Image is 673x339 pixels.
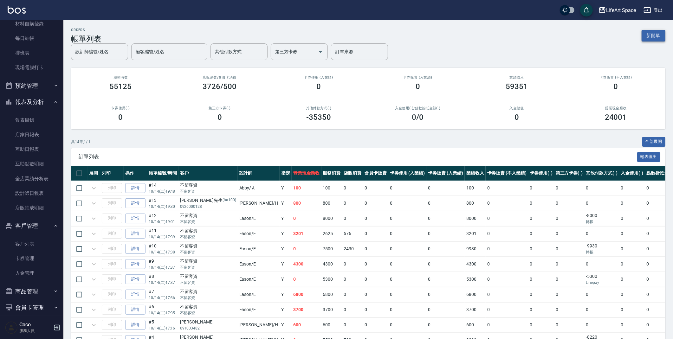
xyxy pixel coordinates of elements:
[363,317,388,332] td: 0
[554,196,585,211] td: 0
[388,241,427,256] td: 0
[149,219,177,225] p: 10/14 (二) 19:01
[178,166,238,181] th: 客戶
[465,226,486,241] td: 3201
[306,113,331,122] h3: -35350
[238,166,280,181] th: 設計師
[147,181,178,195] td: #14
[596,4,638,17] button: LifeArt Space
[388,166,427,181] th: 卡券使用 (入業績)
[586,249,618,255] p: 轉帳
[342,257,363,272] td: 0
[642,30,665,42] button: 新開單
[606,6,636,14] div: LifeArt Space
[465,211,486,226] td: 8000
[554,241,585,256] td: 0
[223,197,236,204] p: (ha100)
[280,196,292,211] td: Y
[321,272,342,287] td: 5300
[180,197,236,204] div: [PERSON_NAME]先生
[147,226,178,241] td: #11
[238,257,280,272] td: Eason /E
[528,166,554,181] th: 卡券使用(-)
[465,196,486,211] td: 800
[363,287,388,302] td: 0
[238,272,280,287] td: Eason /E
[3,31,61,46] a: 每日結帳
[426,317,465,332] td: 0
[292,181,321,195] td: 100
[149,265,177,270] p: 10/14 (二) 17:37
[321,257,342,272] td: 4300
[180,249,236,255] p: 不留客資
[554,317,585,332] td: 0
[3,94,61,110] button: 報表及分析
[280,241,292,256] td: Y
[486,181,528,195] td: 0
[574,106,658,110] h2: 營業現金應收
[180,295,236,301] p: 不留客資
[3,266,61,280] a: 入金管理
[321,317,342,332] td: 600
[5,321,18,334] img: Person
[149,280,177,285] p: 10/14 (二) 17:37
[321,166,342,181] th: 服務消費
[321,226,342,241] td: 2625
[363,241,388,256] td: 0
[79,154,637,160] span: 訂單列表
[180,227,236,234] div: 不留客資
[426,287,465,302] td: 0
[280,211,292,226] td: Y
[280,287,292,302] td: Y
[125,290,146,299] a: 詳情
[147,211,178,226] td: #12
[486,257,528,272] td: 0
[321,181,342,195] td: 100
[388,196,427,211] td: 0
[321,287,342,302] td: 6800
[3,142,61,157] a: 互助日報表
[376,106,460,110] h2: 入金使用(-) /點數折抵金額(-)
[465,181,486,195] td: 100
[147,287,178,302] td: #7
[426,166,465,181] th: 卡券販賣 (入業績)
[147,317,178,332] td: #5
[584,302,619,317] td: 0
[486,226,528,241] td: 0
[149,204,177,209] p: 10/14 (二) 19:30
[125,214,146,223] a: 詳情
[554,272,585,287] td: 0
[363,272,388,287] td: 0
[3,299,61,316] button: 會員卡管理
[280,302,292,317] td: Y
[125,229,146,239] a: 詳情
[147,272,178,287] td: #8
[554,166,585,181] th: 第三方卡券(-)
[642,137,666,147] button: 全部展開
[180,265,236,270] p: 不留客資
[280,257,292,272] td: Y
[388,181,427,195] td: 0
[584,241,619,256] td: -9930
[475,106,559,110] h2: 入金儲值
[71,139,91,145] p: 共 14 筆, 1 / 1
[147,257,178,272] td: #9
[180,280,236,285] p: 不留客資
[363,302,388,317] td: 0
[637,152,661,162] button: 報表匯出
[238,181,280,195] td: Abby /Ａ
[586,219,618,225] p: 轉帳
[554,287,585,302] td: 0
[280,226,292,241] td: Y
[3,237,61,251] a: 客戶列表
[619,241,645,256] td: 0
[180,243,236,249] div: 不留客資
[238,287,280,302] td: Eason /E
[149,325,177,331] p: 10/14 (二) 17:16
[342,166,363,181] th: 店販消費
[180,189,236,194] p: 不留客資
[574,75,658,80] h2: 卡券販賣 (不入業績)
[584,272,619,287] td: -5300
[619,211,645,226] td: 0
[292,166,321,181] th: 營業現金應收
